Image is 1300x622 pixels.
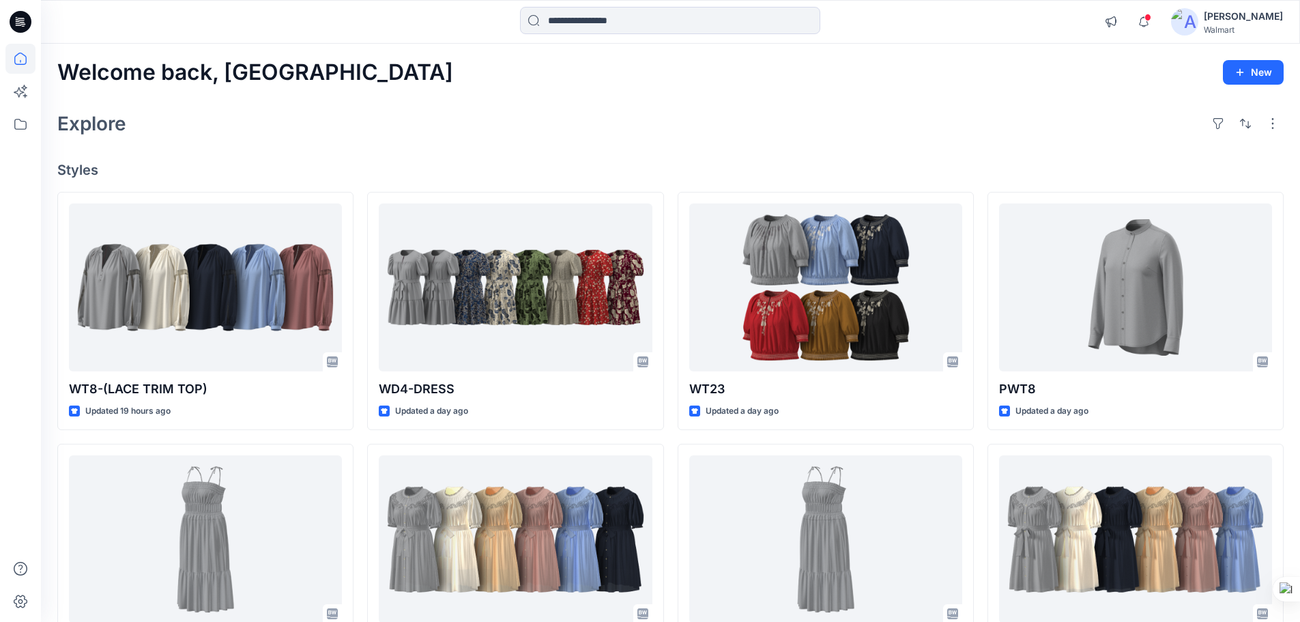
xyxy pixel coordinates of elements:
p: WT8-(LACE TRIM TOP) [69,380,342,399]
p: Updated a day ago [706,404,779,419]
h4: Styles [57,162,1284,178]
a: PWT8 [999,203,1272,372]
button: New [1223,60,1284,85]
img: avatar [1171,8,1198,36]
p: Updated a day ago [1015,404,1088,419]
a: WD4-DRESS [379,203,652,372]
h2: Explore [57,113,126,135]
div: [PERSON_NAME] [1204,8,1283,25]
a: WT8-(LACE TRIM TOP) [69,203,342,372]
div: Walmart [1204,25,1283,35]
p: WD4-DRESS [379,380,652,399]
p: Updated a day ago [395,404,468,419]
p: WT23 [689,380,962,399]
p: Updated 19 hours ago [85,404,171,419]
h2: Welcome back, [GEOGRAPHIC_DATA] [57,60,453,85]
p: PWT8 [999,380,1272,399]
a: WT23 [689,203,962,372]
